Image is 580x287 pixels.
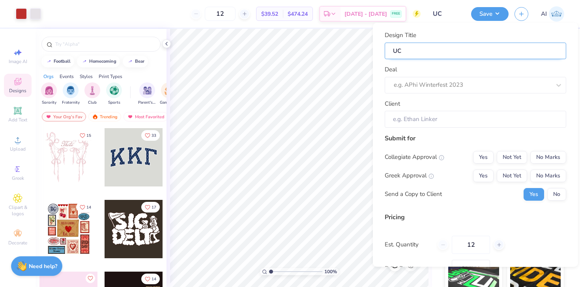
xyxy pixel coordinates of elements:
span: 33 [152,134,156,138]
img: Sorority Image [45,86,54,95]
input: Untitled Design [427,6,465,22]
button: Like [141,274,160,284]
button: bear [123,56,148,67]
button: No Marks [530,151,566,163]
button: filter button [106,82,122,106]
span: Add Text [8,117,27,123]
span: 14 [152,277,156,281]
span: Image AI [9,58,27,65]
span: 100 % [324,268,337,275]
button: Not Yet [497,169,527,182]
button: Like [141,130,160,141]
div: homecoming [89,59,116,63]
div: bear [135,59,144,63]
button: Save [471,7,509,21]
div: Collegiate Approval [385,153,444,162]
button: Like [141,202,160,212]
span: 17 [152,205,156,209]
div: Print Types [99,73,122,80]
button: No [547,188,566,200]
span: Club [88,100,97,106]
button: filter button [160,82,178,106]
span: Designs [9,88,26,94]
label: Est. Quantity [385,240,432,249]
div: Styles [80,73,93,80]
input: – – [452,235,490,253]
span: Greek [12,175,24,181]
button: football [41,56,74,67]
span: Decorate [8,240,27,246]
span: Upload [10,146,26,152]
img: trend_line.gif [46,59,52,64]
span: [DATE] - [DATE] [344,10,387,18]
button: Like [76,130,95,141]
button: filter button [41,82,57,106]
div: Most Favorited [123,112,168,121]
button: filter button [84,82,100,106]
label: Design Title [385,31,416,40]
div: filter for Sports [106,82,122,106]
span: $39.52 [261,10,278,18]
strong: Need help? [29,263,57,270]
img: trending.gif [92,114,98,119]
span: AI [541,9,547,19]
div: filter for Game Day [160,82,178,106]
span: 15 [86,134,91,138]
input: Try "Alpha" [54,40,155,48]
label: Client [385,99,400,108]
span: Clipart & logos [4,204,32,217]
label: Deal [385,65,397,74]
div: Orgs [43,73,54,80]
div: Greek Approval [385,171,434,180]
img: Fraternity Image [66,86,75,95]
img: trend_line.gif [127,59,133,64]
span: Parent's Weekend [138,100,156,106]
button: Yes [473,151,494,163]
input: – – [205,7,236,21]
label: Price Per Item [385,264,446,273]
span: Sports [108,100,120,106]
button: Like [86,274,95,283]
div: filter for Sorority [41,82,57,106]
span: Game Day [160,100,178,106]
img: Parent's Weekend Image [143,86,152,95]
div: Submit for [385,133,566,143]
button: Like [76,202,95,212]
span: Fraternity [62,100,80,106]
button: Yes [524,188,544,200]
button: homecoming [77,56,120,67]
div: Your Org's Fav [42,112,86,121]
div: Pricing [385,212,566,222]
div: Events [60,73,74,80]
img: most_fav.gif [127,114,133,119]
a: AI [541,6,564,22]
span: FREE [392,11,400,17]
button: Yes [473,169,494,182]
div: filter for Parent's Weekend [138,82,156,106]
span: 14 [86,205,91,209]
button: filter button [138,82,156,106]
img: Sports Image [110,86,119,95]
img: most_fav.gif [45,114,52,119]
button: filter button [62,82,80,106]
button: Not Yet [497,151,527,163]
input: e.g. Ethan Linker [385,111,566,128]
div: filter for Club [84,82,100,106]
div: football [54,59,71,63]
span: $474.24 [288,10,308,18]
div: filter for Fraternity [62,82,80,106]
img: trend_line.gif [81,59,88,64]
button: No Marks [530,169,566,182]
div: Send a Copy to Client [385,190,442,199]
img: Club Image [88,86,97,95]
span: Sorority [42,100,56,106]
img: Ananya Iyengar [549,6,564,22]
div: Trending [88,112,121,121]
img: Game Day Image [165,86,174,95]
